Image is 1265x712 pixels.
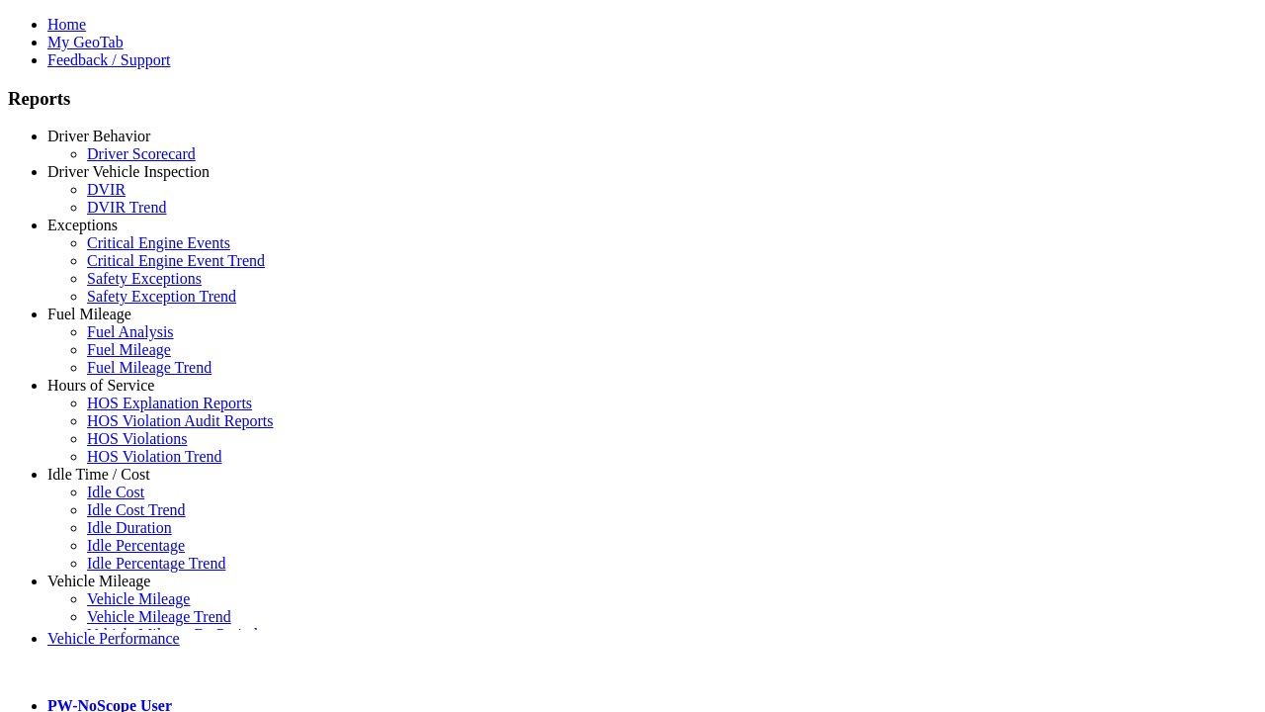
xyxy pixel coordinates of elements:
a: Safety Exceptions [87,270,202,287]
a: HOS Explanation Reports [87,395,252,411]
h3: Reports [8,88,1257,110]
a: Safety Exception Trend [87,288,236,305]
a: My GeoTab [47,34,124,50]
a: Vehicle Mileage By Period [87,626,258,643]
a: HOS Violations [87,430,187,447]
a: Driver Vehicle Inspection [47,163,210,180]
a: HOS Violation Audit Reports [87,412,274,429]
a: Vehicle Mileage [47,573,150,589]
a: Vehicle Performance [47,630,180,647]
a: Idle Duration [87,519,172,536]
a: Vehicle Mileage [87,590,190,607]
a: HOS Violation Trend [87,448,222,465]
a: Exceptions [47,217,118,233]
a: Home [47,16,86,33]
a: Idle Time / Cost [47,466,150,483]
a: Critical Engine Event Trend [87,252,265,269]
a: Driver Scorecard [87,145,196,162]
a: Feedback / Support [47,51,170,68]
a: Fuel Mileage Trend [87,359,211,376]
a: Idle Cost Trend [87,501,186,518]
a: Fuel Mileage [87,341,171,358]
a: DVIR [87,181,126,198]
a: Fuel Mileage [47,306,131,322]
a: DVIR Trend [87,199,166,216]
a: Idle Percentage Trend [87,555,225,572]
a: Fuel Analysis [87,323,174,340]
a: Hours of Service [47,377,154,394]
a: Idle Cost [87,484,144,500]
a: Idle Percentage [87,537,185,554]
a: Critical Engine Events [87,234,230,251]
a: Vehicle Mileage Trend [87,608,231,625]
a: Driver Behavior [47,128,150,144]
